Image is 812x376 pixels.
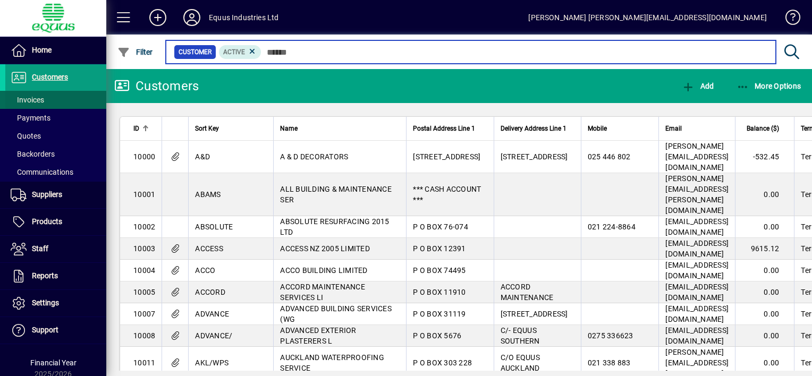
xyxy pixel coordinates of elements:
[588,123,653,134] div: Mobile
[665,123,682,134] span: Email
[5,91,106,109] a: Invoices
[133,190,155,199] span: 10001
[413,223,468,231] span: P O BOX 76-074
[413,358,472,367] span: P O BOX 303 228
[5,290,106,317] a: Settings
[179,47,212,57] span: Customer
[32,298,59,307] span: Settings
[195,331,232,340] span: ADVANCE/
[280,217,389,236] span: ABSOLUTE RESURFACING 2015 LTD
[413,123,475,134] span: Postal Address Line 1
[777,2,799,37] a: Knowledge Base
[195,244,223,253] span: ACCESS
[5,145,106,163] a: Backorders
[280,185,392,204] span: ALL BUILDING & MAINTENANCE SER
[195,123,219,134] span: Sort Key
[280,244,370,253] span: ACCESS NZ 2005 LIMITED
[501,152,568,161] span: [STREET_ADDRESS]
[588,223,636,231] span: 021 224-8864
[528,9,767,26] div: [PERSON_NAME] [PERSON_NAME][EMAIL_ADDRESS][DOMAIN_NAME]
[734,76,804,96] button: More Options
[280,123,400,134] div: Name
[32,326,58,334] span: Support
[223,48,245,56] span: Active
[501,353,540,372] span: C/O EQUUS AUCKLAND
[195,223,233,231] span: ABSOLUTE
[413,310,466,318] span: P O BOX 31119
[588,331,633,340] span: 0275 336623
[280,353,384,372] span: AUCKLAND WATERPROOFING SERVICE
[133,152,155,161] span: 10000
[32,46,52,54] span: Home
[665,283,729,302] span: [EMAIL_ADDRESS][DOMAIN_NAME]
[195,288,225,296] span: ACCORD
[735,216,794,238] td: 0.00
[735,281,794,303] td: 0.00
[32,73,68,81] span: Customers
[219,45,261,59] mat-chip: Activation Status: Active
[133,288,155,296] span: 10005
[133,123,155,134] div: ID
[209,9,279,26] div: Equus Industries Ltd
[742,123,789,134] div: Balance ($)
[5,163,106,181] a: Communications
[280,266,367,275] span: ACCO BUILDING LIMITED
[133,244,155,253] span: 10003
[5,209,106,235] a: Products
[117,48,153,56] span: Filter
[133,123,139,134] span: ID
[11,168,73,176] span: Communications
[747,123,779,134] span: Balance ($)
[665,326,729,345] span: [EMAIL_ADDRESS][DOMAIN_NAME]
[133,331,155,340] span: 10008
[5,263,106,289] a: Reports
[11,132,41,140] span: Quotes
[413,331,461,340] span: P O BOX 5676
[32,244,48,253] span: Staff
[32,190,62,199] span: Suppliers
[413,288,466,296] span: P O BOX 11910
[195,152,210,161] span: A&D
[30,358,77,367] span: Financial Year
[5,236,106,262] a: Staff
[32,217,62,226] span: Products
[679,76,716,96] button: Add
[737,82,801,90] span: More Options
[735,260,794,281] td: 0.00
[11,96,44,104] span: Invoices
[735,325,794,347] td: 0.00
[588,358,631,367] span: 021 338 883
[735,141,794,173] td: -532.45
[11,150,55,158] span: Backorders
[665,123,729,134] div: Email
[195,310,229,318] span: ADVANCE
[280,123,298,134] span: Name
[413,266,466,275] span: P O BOX 74495
[11,114,50,122] span: Payments
[501,326,540,345] span: C/- EQUUS SOUTHERN
[133,310,155,318] span: 10007
[5,37,106,64] a: Home
[665,304,729,323] span: [EMAIL_ADDRESS][DOMAIN_NAME]
[665,261,729,280] span: [EMAIL_ADDRESS][DOMAIN_NAME]
[501,283,554,302] span: ACCORD MAINTENANCE
[115,42,156,62] button: Filter
[195,190,221,199] span: ABAMS
[588,152,631,161] span: 025 446 802
[32,271,58,280] span: Reports
[735,303,794,325] td: 0.00
[195,266,215,275] span: ACCO
[413,244,466,253] span: P O BOX 12391
[280,326,356,345] span: ADVANCED EXTERIOR PLASTERERS L
[5,317,106,344] a: Support
[114,78,199,95] div: Customers
[175,8,209,27] button: Profile
[5,182,106,208] a: Suppliers
[133,223,155,231] span: 10002
[280,283,365,302] span: ACCORD MAINTENANCE SERVICES LI
[5,127,106,145] a: Quotes
[5,109,106,127] a: Payments
[501,310,568,318] span: [STREET_ADDRESS]
[682,82,714,90] span: Add
[280,152,348,161] span: A & D DECORATORS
